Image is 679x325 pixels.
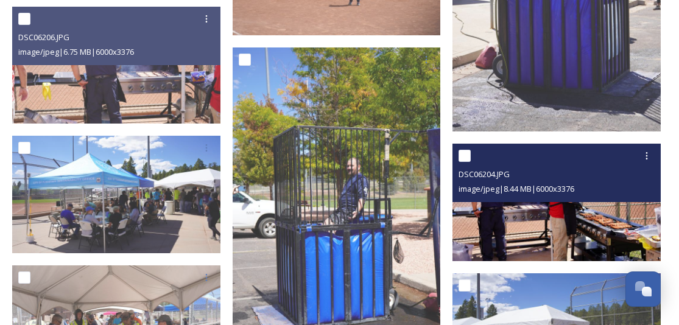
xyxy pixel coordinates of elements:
[18,32,69,43] span: DSC06206.JPG
[12,7,220,124] img: DSC06206.JPG
[459,169,510,180] span: DSC06204.JPG
[12,136,220,253] img: DSC06194.JPG
[459,183,574,194] span: image/jpeg | 8.44 MB | 6000 x 3376
[18,46,134,57] span: image/jpeg | 6.75 MB | 6000 x 3376
[452,144,661,260] img: DSC06204.JPG
[625,271,661,307] button: Open Chat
